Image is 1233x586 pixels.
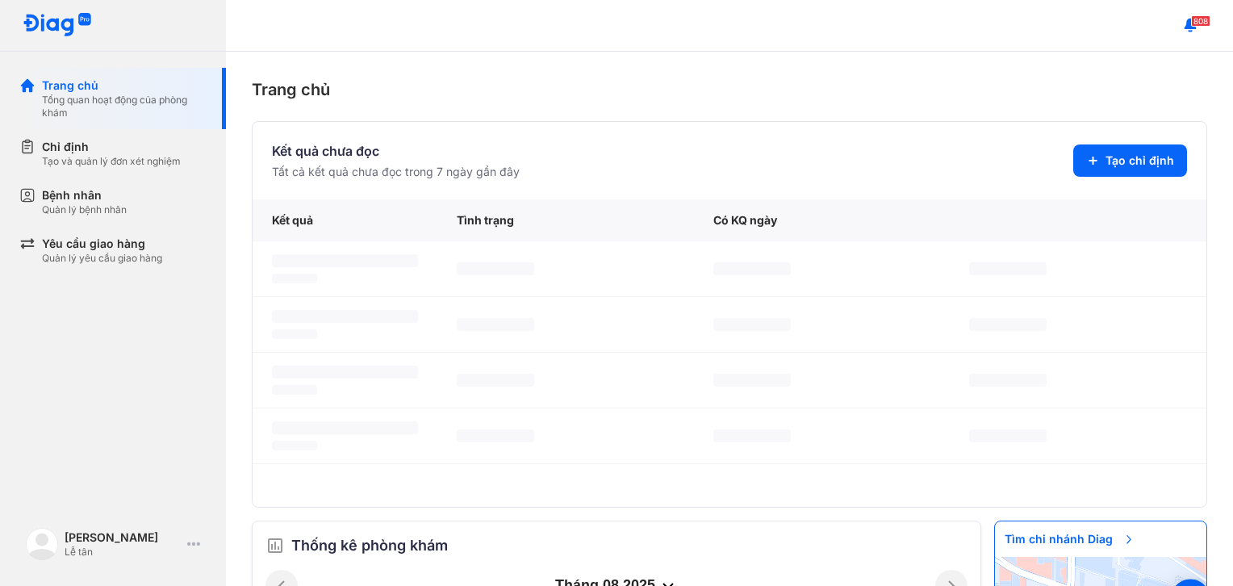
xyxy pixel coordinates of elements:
[272,366,418,379] span: ‌
[23,13,92,38] img: logo
[272,164,520,180] div: Tất cả kết quả chưa đọc trong 7 ngày gần đây
[713,262,791,275] span: ‌
[969,429,1047,442] span: ‌
[42,77,207,94] div: Trang chủ
[437,199,694,241] div: Tình trạng
[272,421,418,434] span: ‌
[42,187,127,203] div: Bệnh nhân
[457,318,534,331] span: ‌
[272,385,317,395] span: ‌
[252,77,1207,102] div: Trang chủ
[969,374,1047,387] span: ‌
[42,139,181,155] div: Chỉ định
[457,429,534,442] span: ‌
[253,199,437,241] div: Kết quả
[42,203,127,216] div: Quản lý bệnh nhân
[1191,15,1210,27] span: 808
[995,521,1145,557] span: Tìm chi nhánh Diag
[1073,144,1187,177] button: Tạo chỉ định
[42,236,162,252] div: Yêu cầu giao hàng
[272,274,317,283] span: ‌
[713,374,791,387] span: ‌
[272,310,418,323] span: ‌
[272,141,520,161] div: Kết quả chưa đọc
[272,441,317,450] span: ‌
[42,94,207,119] div: Tổng quan hoạt động của phòng khám
[1106,153,1174,169] span: Tạo chỉ định
[713,429,791,442] span: ‌
[272,329,317,339] span: ‌
[42,252,162,265] div: Quản lý yêu cầu giao hàng
[26,528,58,560] img: logo
[65,529,181,546] div: [PERSON_NAME]
[65,546,181,559] div: Lễ tân
[457,262,534,275] span: ‌
[272,254,418,267] span: ‌
[291,534,448,557] span: Thống kê phòng khám
[694,199,951,241] div: Có KQ ngày
[457,374,534,387] span: ‌
[969,262,1047,275] span: ‌
[42,155,181,168] div: Tạo và quản lý đơn xét nghiệm
[265,536,285,555] img: order.5a6da16c.svg
[969,318,1047,331] span: ‌
[713,318,791,331] span: ‌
